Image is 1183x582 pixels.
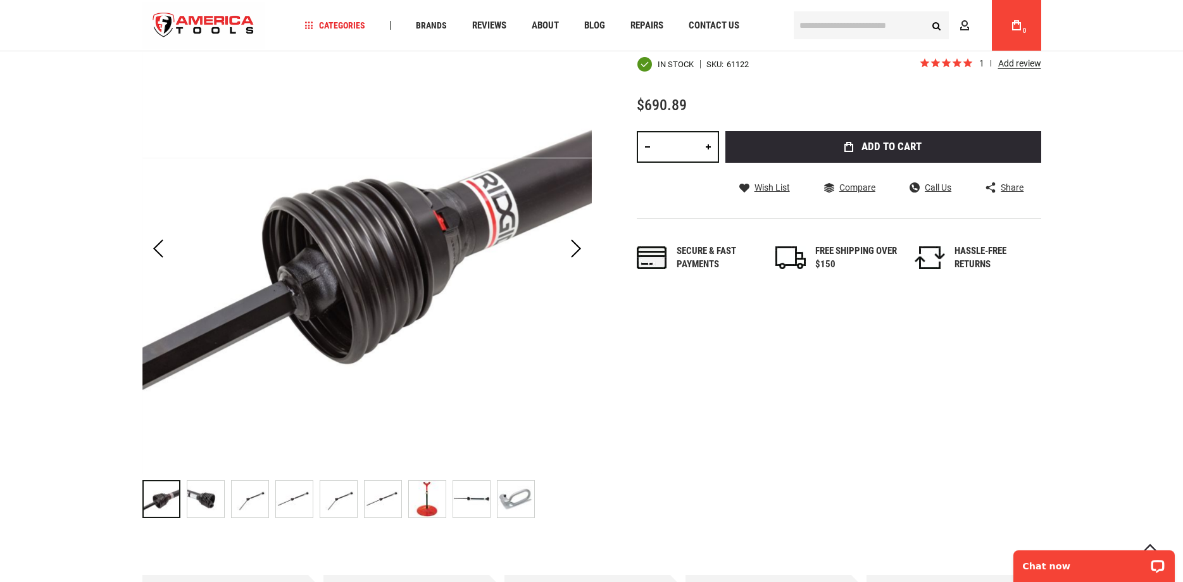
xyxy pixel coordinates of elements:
[1005,542,1183,582] iframe: LiveChat chat widget
[637,246,667,269] img: payments
[416,21,447,30] span: Brands
[532,21,559,30] span: About
[910,182,951,193] a: Call Us
[861,141,922,152] span: Add to Cart
[142,24,174,474] div: Previous
[187,474,231,524] div: RIDGID 61122 840A UNIVERSAL DRIVE SHAFT
[630,21,663,30] span: Repairs
[739,182,790,193] a: Wish List
[526,17,565,34] a: About
[979,58,1041,68] span: 1 reviews
[658,60,694,68] span: In stock
[299,17,371,34] a: Categories
[955,244,1037,272] div: HASSLE-FREE RETURNS
[304,21,365,30] span: Categories
[320,474,364,524] div: RIDGID 61122 840A UNIVERSAL DRIVE SHAFT
[498,481,534,517] img: RIDGID 61122 840A UNIVERSAL DRIVE SHAFT
[142,24,592,474] img: RIDGID 61122 840A UNIVERSAL DRIVE SHAFT
[142,2,265,49] img: America Tools
[689,21,739,30] span: Contact Us
[466,17,512,34] a: Reviews
[409,481,446,517] img: RIDGID 61122 840A UNIVERSAL DRIVE SHAFT
[584,21,605,30] span: Blog
[364,474,408,524] div: RIDGID 61122 840A UNIVERSAL DRIVE SHAFT
[824,182,875,193] a: Compare
[560,24,592,474] div: Next
[915,246,945,269] img: returns
[453,474,497,524] div: RIDGID 61122 840A UNIVERSAL DRIVE SHAFT
[275,474,320,524] div: RIDGID 61122 840A UNIVERSAL DRIVE SHAFT
[365,481,401,517] img: RIDGID 61122 840A UNIVERSAL DRIVE SHAFT
[919,57,1041,71] span: Rated 5.0 out of 5 stars 1 reviews
[706,60,727,68] strong: SKU
[187,481,224,517] img: RIDGID 61122 840A UNIVERSAL DRIVE SHAFT
[472,21,506,30] span: Reviews
[683,17,745,34] a: Contact Us
[775,246,806,269] img: shipping
[637,96,687,114] span: $690.89
[925,183,951,192] span: Call Us
[231,474,275,524] div: RIDGID 61122 840A UNIVERSAL DRIVE SHAFT
[925,13,949,37] button: Search
[677,244,759,272] div: Secure & fast payments
[142,2,265,49] a: store logo
[497,474,535,524] div: RIDGID 61122 840A UNIVERSAL DRIVE SHAFT
[408,474,453,524] div: RIDGID 61122 840A UNIVERSAL DRIVE SHAFT
[142,474,187,524] div: RIDGID 61122 840A UNIVERSAL DRIVE SHAFT
[320,481,357,517] img: RIDGID 61122 840A UNIVERSAL DRIVE SHAFT
[1001,183,1023,192] span: Share
[453,481,490,517] img: RIDGID 61122 840A UNIVERSAL DRIVE SHAFT
[727,60,749,68] div: 61122
[232,481,268,517] img: RIDGID 61122 840A UNIVERSAL DRIVE SHAFT
[839,183,875,192] span: Compare
[410,17,453,34] a: Brands
[815,244,898,272] div: FREE SHIPPING OVER $150
[725,131,1041,163] button: Add to Cart
[1023,27,1027,34] span: 0
[637,56,694,72] div: Availability
[579,17,611,34] a: Blog
[625,17,669,34] a: Repairs
[276,481,313,517] img: RIDGID 61122 840A UNIVERSAL DRIVE SHAFT
[754,183,790,192] span: Wish List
